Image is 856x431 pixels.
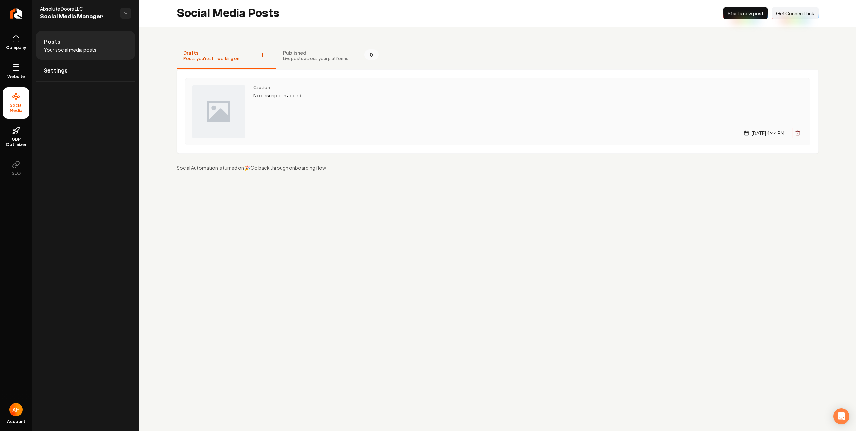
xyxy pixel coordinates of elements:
[3,45,29,50] span: Company
[9,171,23,176] span: SEO
[40,12,115,21] span: Social Media Manager
[177,43,819,69] nav: Tabs
[177,43,276,69] button: DraftsPosts you're still working on1
[44,66,68,75] span: Settings
[183,49,239,56] span: Drafts
[772,7,819,19] button: Get Connect Link
[185,78,810,145] a: Post previewCaptionNo description added[DATE] 4:44 PM
[3,137,29,147] span: GBP Optimizer
[250,165,326,171] a: Go back through onboarding flow
[253,85,803,90] span: Caption
[5,74,28,79] span: Website
[10,8,22,19] img: Rebolt Logo
[36,60,135,81] a: Settings
[833,408,849,424] div: Open Intercom Messenger
[3,121,29,153] a: GBP Optimizer
[40,5,115,12] span: Absolute Doors LLC
[177,165,250,171] span: Social Automation is turned on 🎉
[7,419,25,424] span: Account
[183,56,239,61] span: Posts you're still working on
[728,10,763,17] span: Start a new post
[283,49,348,56] span: Published
[276,43,385,69] button: PublishedLive posts across your platforms0
[776,10,814,17] span: Get Connect Link
[723,7,768,19] button: Start a new post
[192,85,245,138] img: Post preview
[752,130,784,136] span: [DATE] 4:44 PM
[255,49,270,60] span: 1
[3,58,29,85] a: Website
[364,49,379,60] span: 0
[3,155,29,181] button: SEO
[3,30,29,56] a: Company
[9,403,23,416] img: Anthony Hurgoi
[44,38,60,46] span: Posts
[3,103,29,113] span: Social Media
[9,403,23,416] button: Open user button
[177,7,279,20] h2: Social Media Posts
[283,56,348,61] span: Live posts across your platforms
[253,92,803,99] p: No description added
[44,46,98,53] span: Your social media posts.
